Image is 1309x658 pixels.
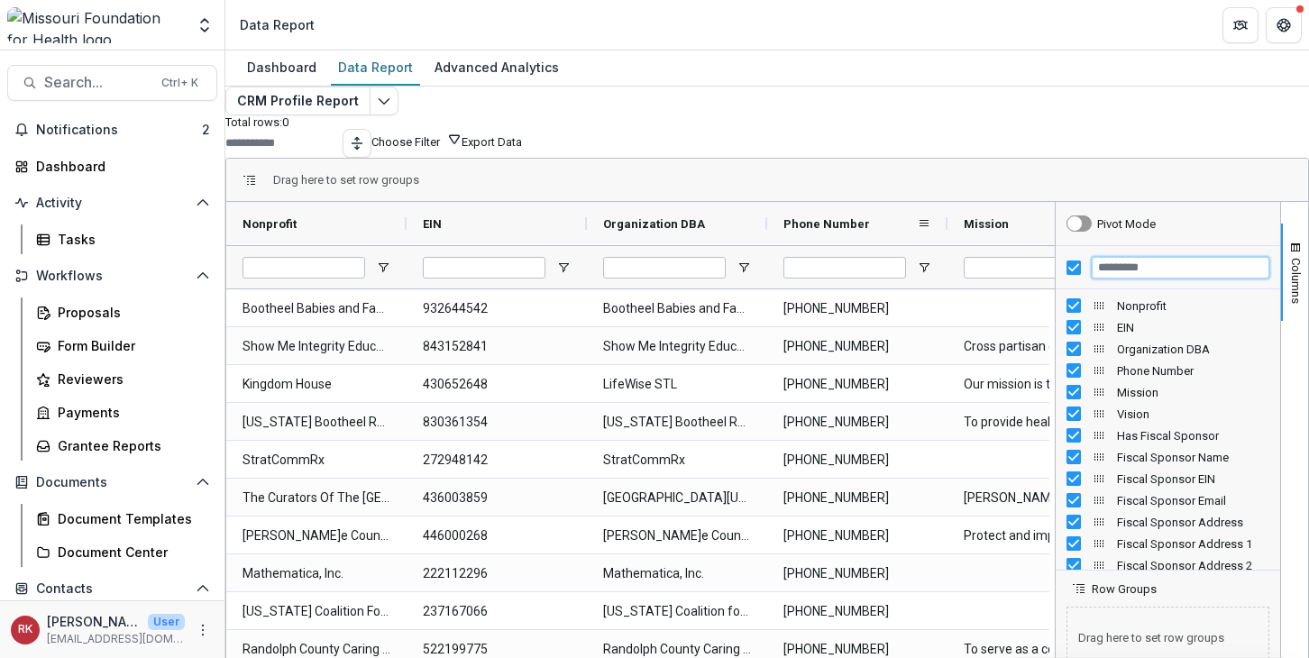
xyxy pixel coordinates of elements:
[36,123,202,138] span: Notifications
[58,509,203,528] div: Document Templates
[423,217,442,231] span: EIN
[964,366,1112,403] span: Our mission is to help individuals and families achieve economic well-being by providing high-imp...
[1117,516,1269,529] span: Fiscal Sponsor Address
[58,436,203,455] div: Grantee Reports
[36,269,188,284] span: Workflows
[964,517,1112,554] span: Protect and improve community health
[1117,494,1269,507] span: Fiscal Sponsor Email
[243,328,390,365] span: Show Me Integrity Education Fund
[1117,407,1269,421] span: Vision
[1056,381,1280,403] div: Mission Column
[243,442,390,479] span: StratCommRx
[243,257,365,279] input: Nonprofit Filter Input
[783,257,906,279] input: Phone Number Filter Input
[36,196,188,211] span: Activity
[58,543,203,562] div: Document Center
[240,15,315,34] div: Data Report
[1056,316,1280,338] div: EIN Column
[243,593,390,630] span: [US_STATE] Coalition For The Environment Foundation
[370,87,398,115] button: Edit selected report
[192,619,214,641] button: More
[427,50,566,86] a: Advanced Analytics
[1117,537,1269,551] span: Fiscal Sponsor Address 1
[1117,386,1269,399] span: Mission
[423,593,571,630] span: 237167066
[7,151,217,181] a: Dashboard
[29,297,217,327] a: Proposals
[29,431,217,461] a: Grantee Reports
[240,54,324,80] div: Dashboard
[29,224,217,254] a: Tasks
[1097,217,1156,231] div: Pivot Mode
[243,480,390,516] span: The Curators Of The [GEOGRAPHIC_DATA][US_STATE]
[1092,257,1269,279] input: Filter Columns Input
[783,593,931,630] span: [PHONE_NUMBER]
[273,173,419,187] span: Drag here to set row groups
[58,303,203,322] div: Proposals
[7,574,217,603] button: Open Contacts
[29,504,217,534] a: Document Templates
[1056,403,1280,425] div: Vision Column
[18,624,32,635] div: Renee Klann
[7,65,217,101] button: Search...
[243,217,297,231] span: Nonprofit
[376,260,390,275] button: Open Filter Menu
[7,7,185,43] img: Missouri Foundation for Health logo
[158,73,202,93] div: Ctrl + K
[556,260,571,275] button: Open Filter Menu
[36,157,203,176] div: Dashboard
[1056,511,1280,533] div: Fiscal Sponsor Address Column
[783,555,931,592] span: [PHONE_NUMBER]
[29,331,217,361] a: Form Builder
[783,217,870,231] span: Phone Number
[225,87,371,115] button: CRM Profile Report
[1056,295,1280,316] div: Nonprofit Column
[603,366,751,403] span: LifeWise STL
[58,336,203,355] div: Form Builder
[1117,451,1269,464] span: Fiscal Sponsor Name
[423,555,571,592] span: 222112296
[243,290,390,327] span: Bootheel Babies and Families, Inc.
[202,122,210,137] span: 2
[1117,429,1269,443] span: Has Fiscal Sponsor
[964,328,1112,365] span: Cross partisan election reform and voter education.
[7,468,217,497] button: Open Documents
[243,517,390,554] span: [PERSON_NAME]e County Health Department
[7,115,217,144] button: Notifications2
[243,366,390,403] span: Kingdom House
[783,328,931,365] span: [PHONE_NUMBER]
[36,581,188,597] span: Contacts
[225,115,1309,129] p: Total rows: 0
[58,370,203,388] div: Reviewers
[1117,559,1269,572] span: Fiscal Sponsor Address 2
[1117,472,1269,486] span: Fiscal Sponsor EIN
[423,517,571,554] span: 446000268
[423,480,571,516] span: 436003859
[1117,343,1269,356] span: Organization DBA
[240,50,324,86] a: Dashboard
[783,480,931,516] span: [PHONE_NUMBER]
[737,260,751,275] button: Open Filter Menu
[273,173,419,187] div: Row Groups
[603,555,751,592] span: Mathematica, Inc.
[1266,7,1302,43] button: Get Help
[371,132,462,149] button: Choose Filter
[423,257,545,279] input: EIN Filter Input
[603,593,751,630] span: [US_STATE] Coalition for the Environment
[603,328,751,365] span: Show Me Integrity Education Fund
[783,290,931,327] span: [PHONE_NUMBER]
[29,398,217,427] a: Payments
[427,54,566,80] div: Advanced Analytics
[47,631,185,647] p: [EMAIL_ADDRESS][DOMAIN_NAME]
[603,257,726,279] input: Organization DBA Filter Input
[603,404,751,441] span: [US_STATE] Bootheel Regional Consortium
[964,257,1086,279] input: Mission Filter Input
[1117,364,1269,378] span: Phone Number
[58,403,203,422] div: Payments
[603,442,751,479] span: StratCommRx
[331,54,420,80] div: Data Report
[423,366,571,403] span: 430652648
[44,74,151,91] span: Search...
[1056,554,1280,576] div: Fiscal Sponsor Address 2 Column
[783,442,931,479] span: [PHONE_NUMBER]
